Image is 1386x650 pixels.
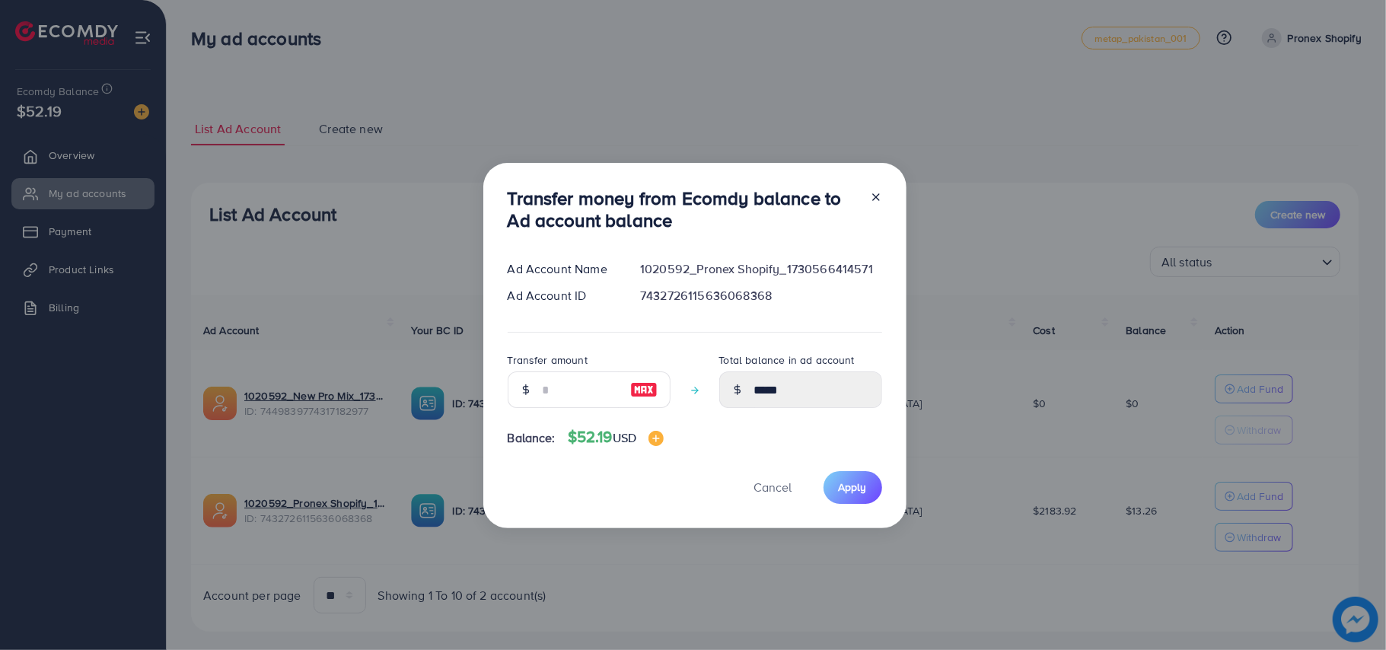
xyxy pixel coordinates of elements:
[719,352,855,368] label: Total balance in ad account
[754,479,792,495] span: Cancel
[735,471,811,504] button: Cancel
[508,352,588,368] label: Transfer amount
[839,480,867,495] span: Apply
[613,429,636,446] span: USD
[648,431,664,446] img: image
[628,287,894,304] div: 7432726115636068368
[630,381,658,399] img: image
[508,187,858,231] h3: Transfer money from Ecomdy balance to Ad account balance
[628,260,894,278] div: 1020592_Pronex Shopify_1730566414571
[495,287,629,304] div: Ad Account ID
[495,260,629,278] div: Ad Account Name
[568,428,664,447] h4: $52.19
[824,471,882,504] button: Apply
[508,429,556,447] span: Balance:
